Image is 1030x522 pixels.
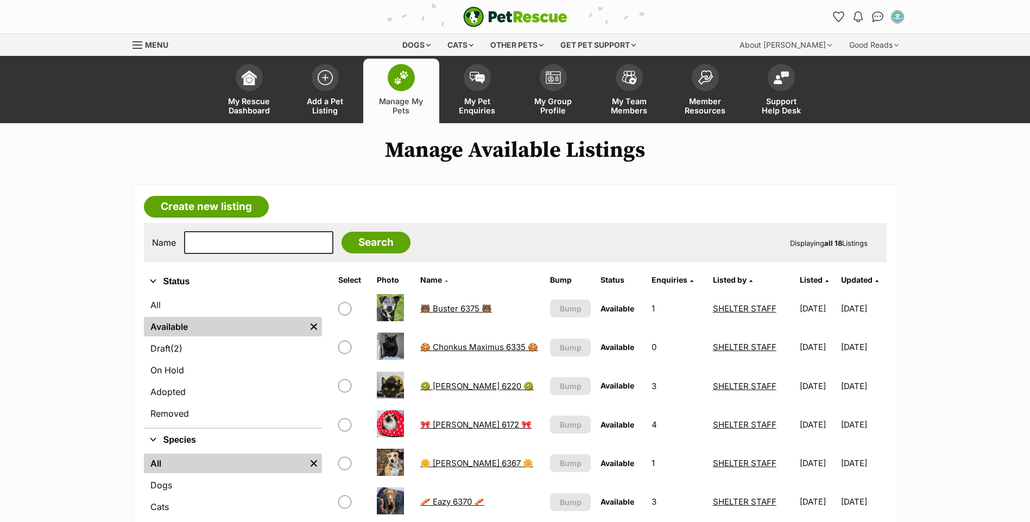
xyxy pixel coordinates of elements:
[144,317,306,336] a: Available
[144,275,322,289] button: Status
[667,59,743,123] a: Member Resources
[550,454,590,472] button: Bump
[652,275,687,284] span: translation missing: en.admin.listings.index.attributes.enquiries
[318,70,333,85] img: add-pet-listing-icon-0afa8454b4691262ce3f59096e99ab1cd57d4a30225e0717b998d2c9b9846f56.svg
[824,239,842,247] strong: all 18
[560,496,582,508] span: Bump
[144,433,322,447] button: Species
[713,303,776,314] a: SHELTER STAFF
[470,72,485,84] img: pet-enquiries-icon-7e3ad2cf08bfb03b45e93fb7055b45f3efa6380592205ae92323e6603595dc1f.svg
[601,497,634,506] span: Available
[144,295,322,315] a: All
[152,238,176,247] label: Name
[440,34,481,56] div: Cats
[713,342,776,352] a: SHELTER STAFF
[647,444,707,482] td: 1
[394,71,409,85] img: manage-my-pets-icon-02211641906a0b7f246fdf0571729dbe1e7629f14944591b6c1af311fb30b64b.svg
[144,293,322,428] div: Status
[372,271,415,289] th: Photo
[841,275,873,284] span: Updated
[713,381,776,391] a: SHELTER STAFF
[560,303,582,314] span: Bump
[872,11,883,22] img: chat-41dd97257d64d25036548639549fe6c8038ab92f7586957e7f3b1b290dea8141.svg
[334,271,371,289] th: Select
[420,458,533,468] a: 🌼 [PERSON_NAME] 6367 🌼
[601,420,634,429] span: Available
[601,304,634,313] span: Available
[774,71,789,84] img: help-desk-icon-fdf02630f3aa405de69fd3d07c3f3aa587a6932b1a1747fa1d2bba05be0121f9.svg
[841,328,886,366] td: [DATE]
[132,34,176,54] a: Menu
[550,339,590,357] button: Bump
[377,97,426,115] span: Manage My Pets
[647,290,707,327] td: 1
[800,275,829,284] a: Listed
[439,59,515,123] a: My Pet Enquiries
[842,34,906,56] div: Good Reads
[420,275,442,284] span: Name
[550,300,590,317] button: Bump
[287,59,363,123] a: Add a Pet Listing
[144,454,306,473] a: All
[529,97,578,115] span: My Group Profile
[144,497,322,517] a: Cats
[463,7,567,27] img: logo-e224e6f780fb5917bec1dbf3a21bbac754714ae5b6737aabdf751b685950b380.svg
[800,275,823,284] span: Listed
[795,328,840,366] td: [DATE]
[889,8,906,26] button: My account
[342,232,410,253] input: Search
[647,406,707,443] td: 4
[596,271,647,289] th: Status
[420,381,534,391] a: 🥝 [PERSON_NAME] 6220 🥝
[713,419,776,430] a: SHELTER STAFF
[713,275,747,284] span: Listed by
[841,290,886,327] td: [DATE]
[713,275,753,284] a: Listed by
[841,275,879,284] a: Updated
[795,444,840,482] td: [DATE]
[647,328,707,366] td: 0
[591,59,667,123] a: My Team Members
[550,416,590,434] button: Bump
[841,367,886,405] td: [DATE]
[546,71,561,84] img: group-profile-icon-3fa3cf56718a62981997c0bc7e787c4b2cf8bcc04b72c1350f741eb67cf2f40e.svg
[850,8,867,26] button: Notifications
[795,290,840,327] td: [DATE]
[713,496,776,507] a: SHELTER STAFF
[242,70,257,85] img: dashboard-icon-eb2f2d2d3e046f16d808141f083e7271f6b2e854fb5c12c21221c1fb7104beca.svg
[560,380,582,392] span: Bump
[841,444,886,482] td: [DATE]
[144,196,269,218] a: Create new listing
[605,97,654,115] span: My Team Members
[560,419,582,430] span: Bump
[363,59,439,123] a: Manage My Pets
[698,70,713,85] img: member-resources-icon-8e73f808a243e03378d46382f2149f9095a855e16c252ad45f914b54edf8863c.svg
[732,34,839,56] div: About [PERSON_NAME]
[601,342,634,352] span: Available
[795,406,840,443] td: [DATE]
[757,97,806,115] span: Support Help Desk
[170,342,182,355] span: (2)
[560,342,582,353] span: Bump
[830,8,906,26] ul: Account quick links
[144,339,322,358] a: Draft
[144,404,322,423] a: Removed
[420,419,532,430] a: 🎀 [PERSON_NAME] 6172 🎀
[306,454,322,473] a: Remove filter
[647,367,707,405] td: 3
[854,11,862,22] img: notifications-46538b983faf8c2785f20acdc204bb7945ddae34d4c08c2a6579f10ce5e182be.svg
[560,457,582,469] span: Bump
[546,271,595,289] th: Bump
[420,275,448,284] a: Name
[601,459,634,468] span: Available
[830,8,848,26] a: Favourites
[869,8,887,26] a: Conversations
[420,496,484,507] a: 🥓 Eazy 6370 🥓
[144,475,322,495] a: Dogs
[515,59,591,123] a: My Group Profile
[306,317,322,336] a: Remove filter
[145,40,168,49] span: Menu
[795,367,840,405] td: [DATE]
[743,59,819,123] a: Support Help Desk
[301,97,350,115] span: Add a Pet Listing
